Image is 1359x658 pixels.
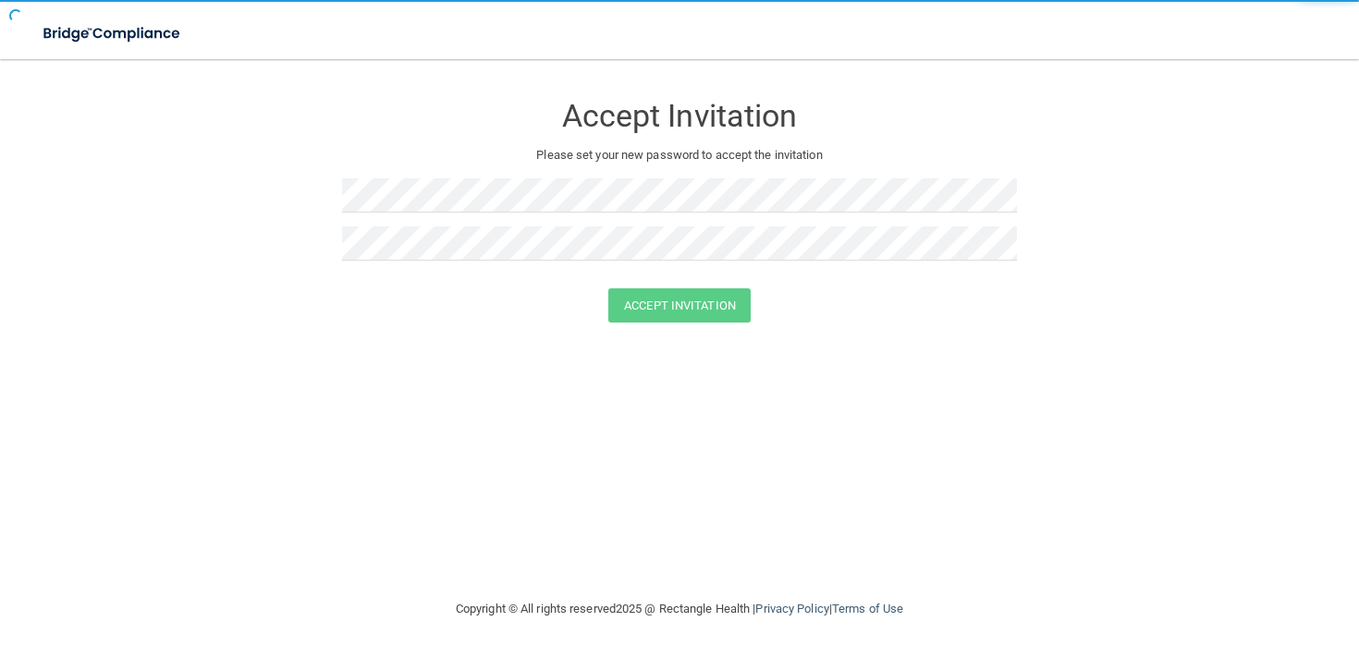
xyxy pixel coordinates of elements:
p: Please set your new password to accept the invitation [356,144,1003,166]
div: Copyright © All rights reserved 2025 @ Rectangle Health | | [342,579,1017,639]
a: Privacy Policy [755,602,828,615]
button: Accept Invitation [608,288,751,323]
a: Terms of Use [832,602,903,615]
img: bridge_compliance_login_screen.278c3ca4.svg [28,15,198,53]
h3: Accept Invitation [342,99,1017,133]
